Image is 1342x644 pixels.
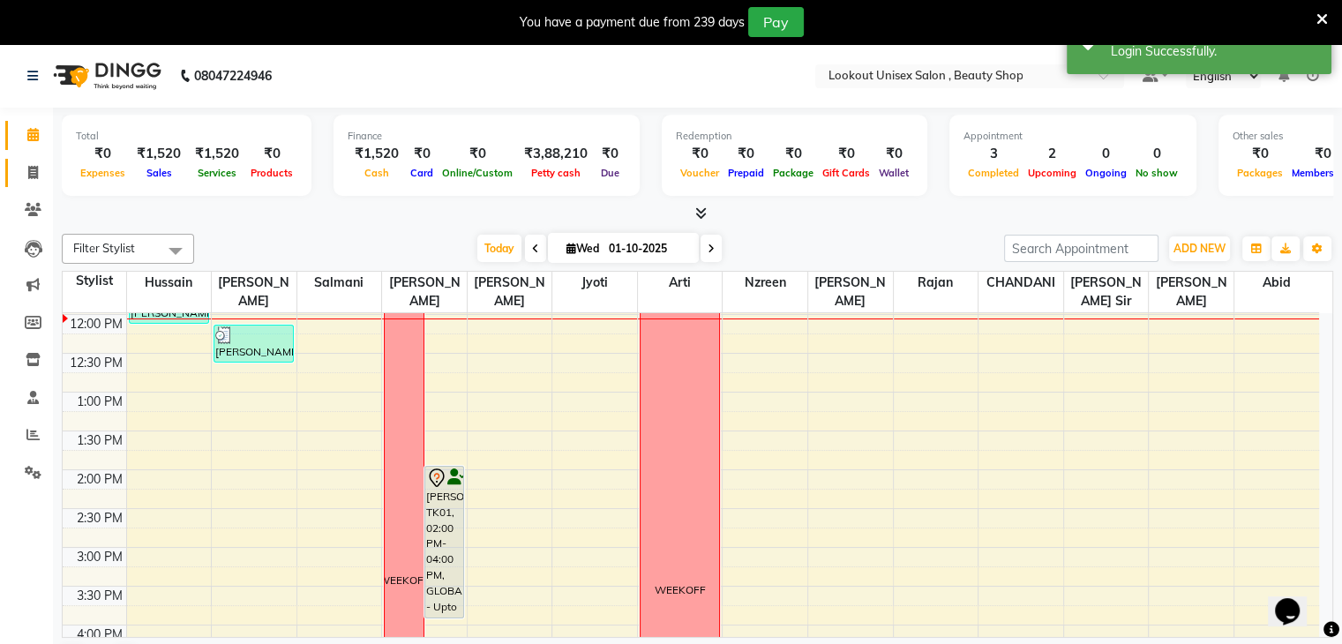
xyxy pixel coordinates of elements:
[520,13,745,32] div: You have a payment due from 239 days
[382,272,467,312] span: [PERSON_NAME]
[1064,272,1149,312] span: [PERSON_NAME] Sir
[193,167,241,179] span: Services
[1081,167,1131,179] span: Ongoing
[723,167,768,179] span: Prepaid
[723,144,768,164] div: ₹0
[527,167,585,179] span: Petty cash
[468,272,552,312] span: [PERSON_NAME]
[1173,242,1226,255] span: ADD NEW
[425,467,464,618] div: [PERSON_NAME], TK01, 02:00 PM-04:00 PM, GLOBAL - Upto Shoulder
[874,144,913,164] div: ₹0
[406,167,438,179] span: Card
[676,167,723,179] span: Voucher
[596,167,624,179] span: Due
[297,272,382,294] span: Salmani
[1023,144,1081,164] div: 2
[212,272,296,312] span: [PERSON_NAME]
[808,272,893,312] span: [PERSON_NAME]
[73,241,135,255] span: Filter Stylist
[73,587,126,605] div: 3:30 PM
[73,393,126,411] div: 1:00 PM
[874,167,913,179] span: Wallet
[45,51,166,101] img: logo
[1169,236,1230,261] button: ADD NEW
[963,167,1023,179] span: Completed
[638,272,723,294] span: Arti
[66,315,126,333] div: 12:00 PM
[562,242,604,255] span: Wed
[73,625,126,644] div: 4:00 PM
[1268,573,1324,626] iframe: chat widget
[1149,272,1233,312] span: [PERSON_NAME]
[130,144,188,164] div: ₹1,520
[654,582,705,598] div: WEEKOFF
[1234,272,1319,294] span: Abid
[748,7,804,37] button: Pay
[1233,167,1287,179] span: Packages
[73,509,126,528] div: 2:30 PM
[76,144,130,164] div: ₹0
[676,129,913,144] div: Redemption
[1131,167,1182,179] span: No show
[1023,167,1081,179] span: Upcoming
[818,167,874,179] span: Gift Cards
[360,167,394,179] span: Cash
[246,167,297,179] span: Products
[406,144,438,164] div: ₹0
[214,326,293,362] div: [PERSON_NAME] [DATE], TK03, 12:10 PM-12:40 PM, Nashi Wash
[963,129,1182,144] div: Appointment
[1233,144,1287,164] div: ₹0
[1004,235,1158,262] input: Search Appointment
[438,144,517,164] div: ₹0
[438,167,517,179] span: Online/Custom
[595,144,626,164] div: ₹0
[76,129,297,144] div: Total
[818,144,874,164] div: ₹0
[978,272,1063,294] span: CHANDANI
[246,144,297,164] div: ₹0
[963,144,1023,164] div: 3
[127,272,212,294] span: Hussain
[723,272,807,294] span: Nzreen
[768,144,818,164] div: ₹0
[1131,144,1182,164] div: 0
[188,144,246,164] div: ₹1,520
[73,431,126,450] div: 1:30 PM
[676,144,723,164] div: ₹0
[142,167,176,179] span: Sales
[63,272,126,290] div: Stylist
[73,470,126,489] div: 2:00 PM
[604,236,692,262] input: 2025-10-01
[194,51,272,101] b: 08047224946
[1111,42,1318,61] div: Login Successfully.
[477,235,521,262] span: Today
[348,144,406,164] div: ₹1,520
[517,144,595,164] div: ₹3,88,210
[768,167,818,179] span: Package
[552,272,637,294] span: Jyoti
[66,354,126,372] div: 12:30 PM
[1081,144,1131,164] div: 0
[73,548,126,566] div: 3:00 PM
[894,272,978,294] span: Rajan
[348,129,626,144] div: Finance
[379,573,430,588] div: WEEKOFF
